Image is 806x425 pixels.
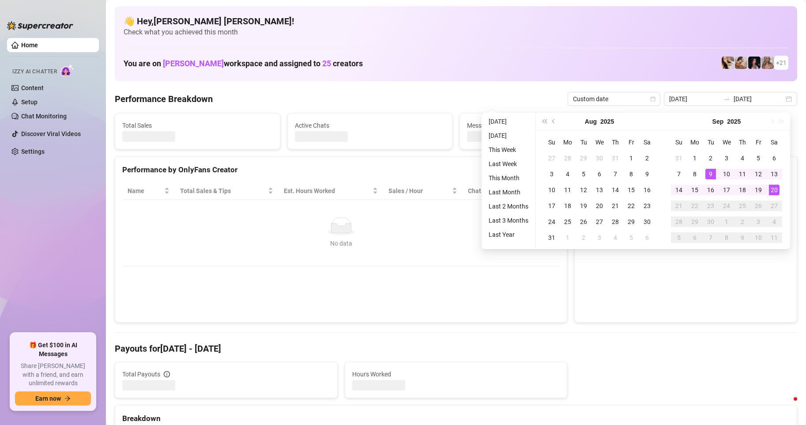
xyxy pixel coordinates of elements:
[128,186,162,196] span: Name
[122,182,175,200] th: Name
[723,95,730,102] span: swap-right
[468,186,547,196] span: Chat Conversion
[284,186,371,196] div: Est. Hours Worked
[122,413,790,425] div: Breakdown
[723,95,730,102] span: to
[748,57,761,69] img: Baby (@babyyyybellaa)
[776,58,787,68] span: + 21
[124,59,363,68] h1: You are on workspace and assigned to creators
[383,182,462,200] th: Sales / Hour
[467,121,618,130] span: Messages Sent
[15,362,91,388] span: Share [PERSON_NAME] with a friend, and earn unlimited rewards
[60,64,74,77] img: AI Chatter
[463,182,560,200] th: Chat Conversion
[15,341,91,358] span: 🎁 Get $100 in AI Messages
[122,164,560,176] div: Performance by OnlyFans Creator
[163,59,224,68] span: [PERSON_NAME]
[734,94,784,104] input: End date
[388,186,450,196] span: Sales / Hour
[21,130,81,137] a: Discover Viral Videos
[735,57,747,69] img: Kayla (@kaylathaylababy)
[669,94,719,104] input: Start date
[124,15,788,27] h4: 👋 Hey, [PERSON_NAME] [PERSON_NAME] !
[35,395,61,402] span: Earn now
[21,148,45,155] a: Settings
[761,57,774,69] img: Kenzie (@dmaxkenz)
[115,93,213,105] h4: Performance Breakdown
[352,369,560,379] span: Hours Worked
[12,68,57,76] span: Izzy AI Chatter
[21,113,67,120] a: Chat Monitoring
[7,21,73,30] img: logo-BBDzfeDw.svg
[573,92,655,106] span: Custom date
[64,395,71,402] span: arrow-right
[115,342,797,355] h4: Payouts for [DATE] - [DATE]
[131,239,551,248] div: No data
[180,186,267,196] span: Total Sales & Tips
[295,121,445,130] span: Active Chats
[322,59,331,68] span: 25
[15,391,91,406] button: Earn nowarrow-right
[21,84,44,91] a: Content
[21,99,38,106] a: Setup
[650,96,655,102] span: calendar
[122,121,273,130] span: Total Sales
[776,395,797,416] iframe: Intercom live chat
[21,42,38,49] a: Home
[582,164,790,176] div: Sales by OnlyFans Creator
[124,27,788,37] span: Check what you achieved this month
[122,369,160,379] span: Total Payouts
[722,57,734,69] img: Avry (@avryjennerfree)
[175,182,279,200] th: Total Sales & Tips
[164,371,170,377] span: info-circle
